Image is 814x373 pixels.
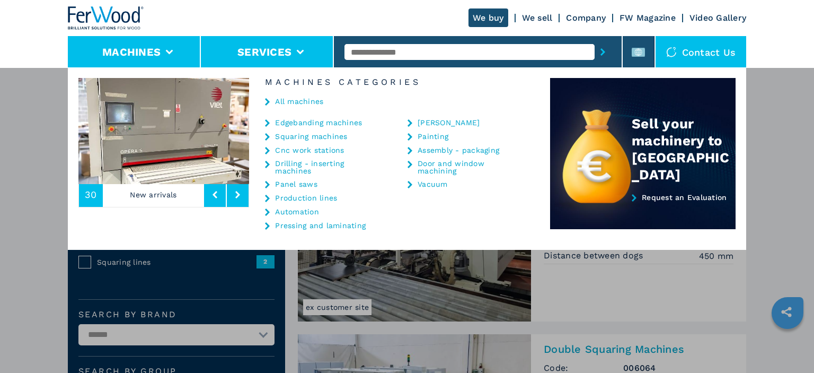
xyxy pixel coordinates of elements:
a: Company [566,13,606,23]
a: Drilling - inserting machines [275,160,381,175]
a: Door and window machining [418,160,524,175]
p: New arrivals [103,183,205,207]
a: Painting [418,133,448,140]
a: Pressing and laminating [275,222,366,229]
a: Video Gallery [689,13,746,23]
div: Contact us [656,36,747,68]
a: Vacuum [418,180,448,188]
img: image [249,78,420,184]
a: Production lines [275,194,337,202]
div: Sell your machinery to [GEOGRAPHIC_DATA] [632,115,736,183]
a: FW Magazine [620,13,676,23]
img: image [78,78,249,184]
img: Ferwood [68,6,144,30]
button: Machines [102,46,161,58]
a: Automation [275,208,319,215]
a: Squaring machines [275,133,347,140]
span: 30 [85,190,97,199]
a: Cnc work stations [275,146,344,154]
a: Edgebanding machines [275,119,362,126]
img: Contact us [666,47,677,57]
button: Services [237,46,291,58]
button: submit-button [595,40,611,64]
a: Panel saws [275,180,317,188]
a: We buy [468,8,508,27]
a: We sell [522,13,553,23]
a: [PERSON_NAME] [418,119,480,126]
a: Assembly - packaging [418,146,499,154]
h6: Machines Categories [249,78,550,86]
a: Request an Evaluation [550,193,736,230]
a: All machines [275,98,323,105]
